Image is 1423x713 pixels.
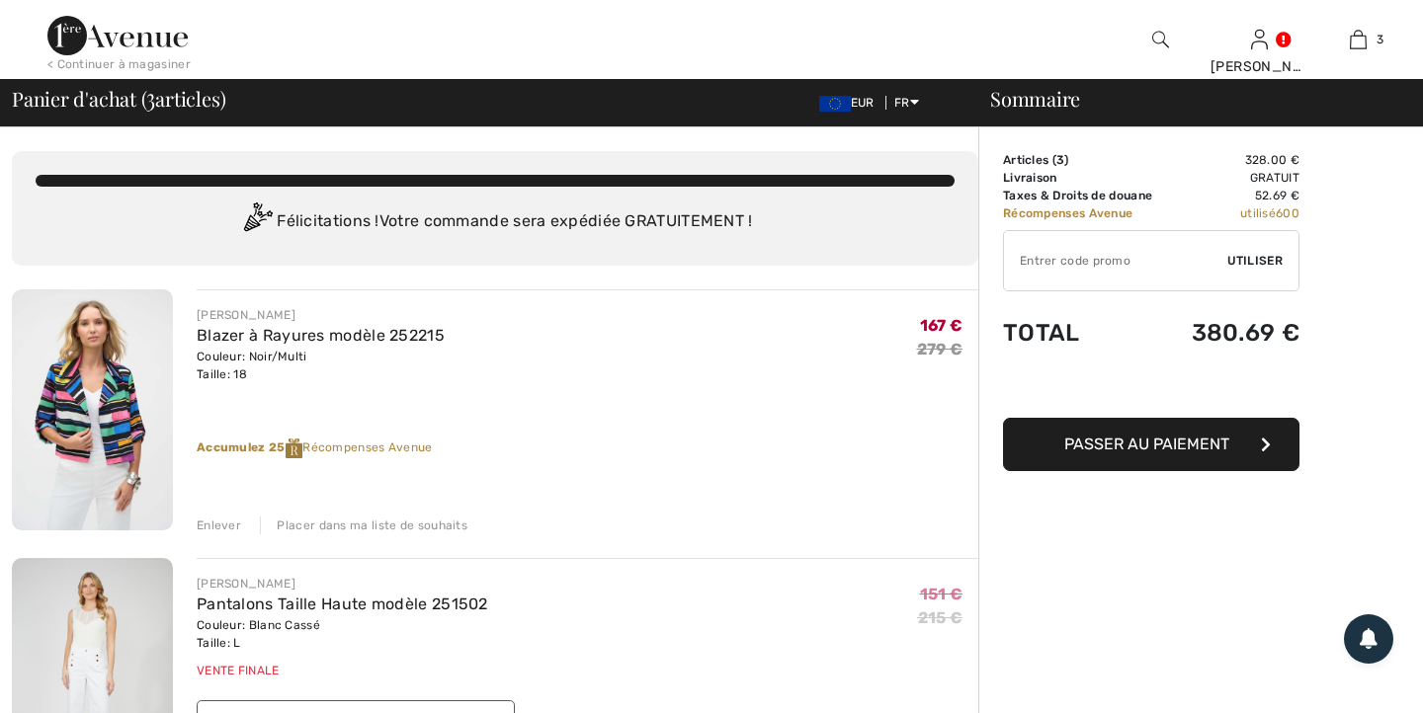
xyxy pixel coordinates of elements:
[36,202,955,242] div: Félicitations ! Votre commande sera expédiée GRATUITEMENT !
[197,348,445,383] div: Couleur: Noir/Multi Taille: 18
[1056,153,1064,167] span: 3
[1003,418,1299,471] button: Passer au paiement
[260,516,467,534] div: Placer dans ma liste de souhaits
[1309,28,1406,51] a: 3
[1004,231,1227,290] input: Code promo
[12,89,225,109] span: Panier d'achat ( articles)
[917,340,963,358] s: 279 €
[197,616,488,652] div: Couleur: Blanc Cassé Taille: L
[1064,435,1229,453] span: Passer au paiement
[1152,28,1169,51] img: recherche
[1003,151,1175,169] td: Articles ( )
[197,516,241,534] div: Enlever
[1251,28,1268,51] img: Mes infos
[1227,252,1283,270] span: Utiliser
[1003,169,1175,187] td: Livraison
[1175,299,1299,366] td: 380.69 €
[237,202,277,242] img: Congratulation2.svg
[920,585,963,603] span: 151 €
[197,440,302,454] strong: Accumulez 25
[1377,31,1383,48] span: 3
[966,89,1411,109] div: Sommaire
[47,16,188,55] img: 1ère Avenue
[819,96,882,110] span: EUR
[1350,28,1367,51] img: Mon panier
[286,438,303,458] img: Reward-Logo.svg
[197,575,488,593] div: [PERSON_NAME]
[1003,366,1299,411] iframe: PayPal
[1175,204,1299,222] td: utilisé
[1003,204,1175,222] td: Récompenses Avenue
[819,96,851,112] img: Euro
[1276,206,1299,220] span: 600
[1175,151,1299,169] td: 328.00 €
[1175,169,1299,187] td: Gratuit
[197,438,978,458] div: Récompenses Avenue
[918,608,963,627] s: 215 €
[197,326,445,345] a: Blazer à Rayures modèle 252215
[1211,56,1307,77] div: [PERSON_NAME]
[1251,30,1268,48] a: Se connecter
[197,306,445,324] div: [PERSON_NAME]
[1003,187,1175,204] td: Taxes & Droits de douane
[146,84,155,110] span: 3
[47,55,191,73] div: < Continuer à magasiner
[1175,187,1299,204] td: 52.69 €
[1003,299,1175,366] td: Total
[197,594,488,613] a: Pantalons Taille Haute modèle 251502
[12,289,173,530] img: Blazer à Rayures modèle 252215
[894,96,919,110] span: FR
[197,662,488,679] div: Vente finale
[920,316,963,335] span: 167 €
